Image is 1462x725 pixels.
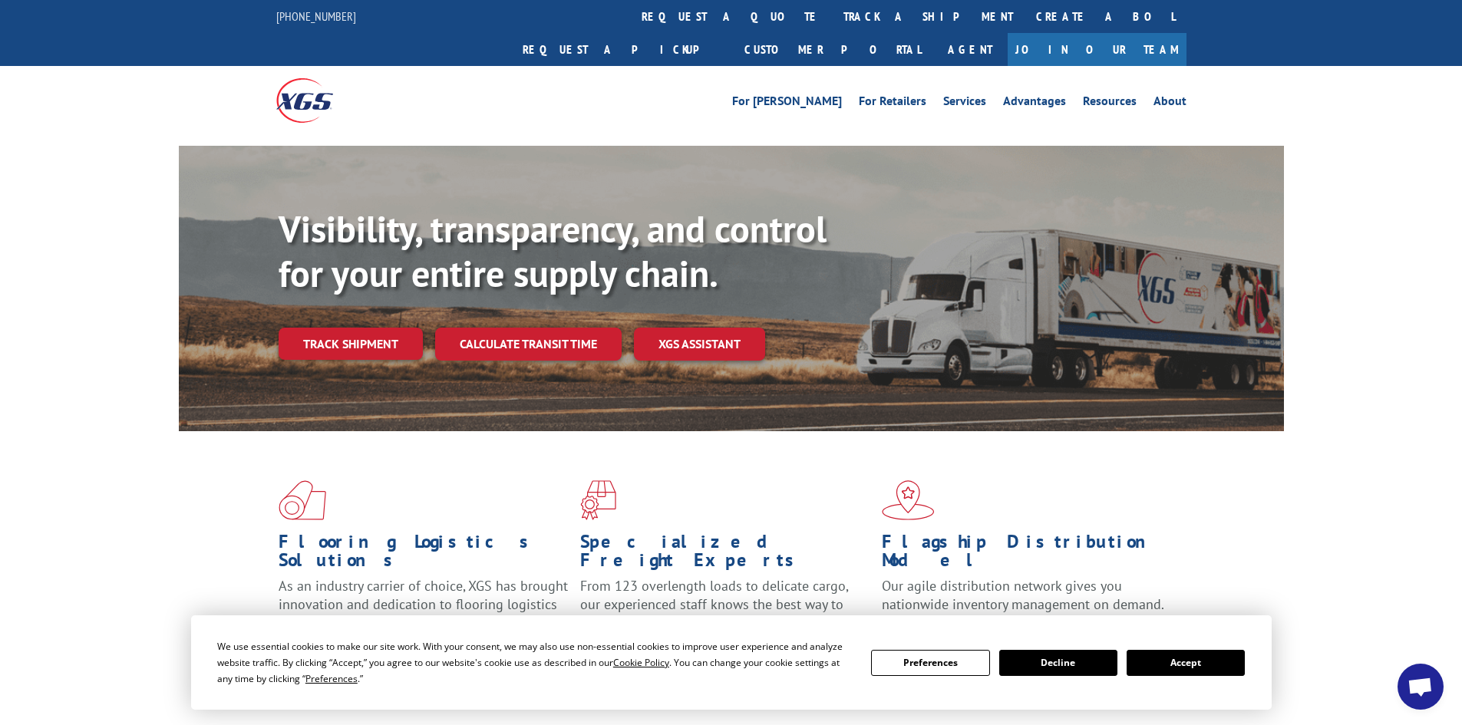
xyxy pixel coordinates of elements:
[882,480,935,520] img: xgs-icon-flagship-distribution-model-red
[871,650,989,676] button: Preferences
[1127,650,1245,676] button: Accept
[279,532,569,577] h1: Flooring Logistics Solutions
[1083,95,1137,112] a: Resources
[943,95,986,112] a: Services
[634,328,765,361] a: XGS ASSISTANT
[279,328,423,360] a: Track shipment
[191,615,1272,710] div: Cookie Consent Prompt
[217,638,853,687] div: We use essential cookies to make our site work. With your consent, we may also use non-essential ...
[882,577,1164,613] span: Our agile distribution network gives you nationwide inventory management on demand.
[733,33,932,66] a: Customer Portal
[882,532,1172,577] h1: Flagship Distribution Model
[279,577,568,631] span: As an industry carrier of choice, XGS has brought innovation and dedication to flooring logistics...
[435,328,622,361] a: Calculate transit time
[1008,33,1186,66] a: Join Our Team
[1003,95,1066,112] a: Advantages
[732,95,842,112] a: For [PERSON_NAME]
[613,656,669,669] span: Cookie Policy
[1398,664,1444,710] a: Open chat
[305,672,358,685] span: Preferences
[580,480,616,520] img: xgs-icon-focused-on-flooring-red
[279,480,326,520] img: xgs-icon-total-supply-chain-intelligence-red
[999,650,1117,676] button: Decline
[511,33,733,66] a: Request a pickup
[276,8,356,24] a: [PHONE_NUMBER]
[279,205,827,297] b: Visibility, transparency, and control for your entire supply chain.
[859,95,926,112] a: For Retailers
[580,577,870,645] p: From 123 overlength loads to delicate cargo, our experienced staff knows the best way to move you...
[580,532,870,577] h1: Specialized Freight Experts
[932,33,1008,66] a: Agent
[1153,95,1186,112] a: About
